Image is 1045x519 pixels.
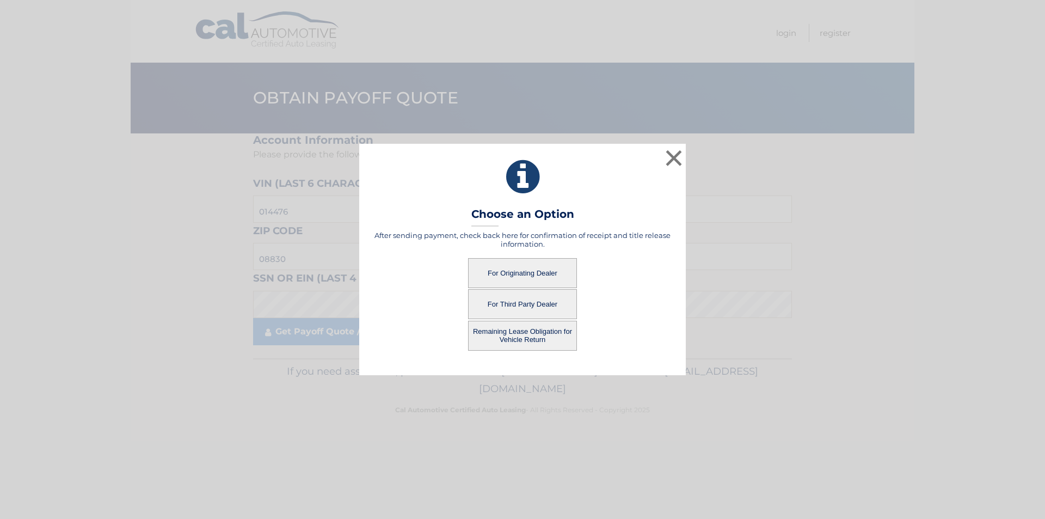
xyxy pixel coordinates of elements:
[468,258,577,288] button: For Originating Dealer
[468,289,577,319] button: For Third Party Dealer
[663,147,685,169] button: ×
[471,207,574,227] h3: Choose an Option
[468,321,577,351] button: Remaining Lease Obligation for Vehicle Return
[373,231,672,248] h5: After sending payment, check back here for confirmation of receipt and title release information.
